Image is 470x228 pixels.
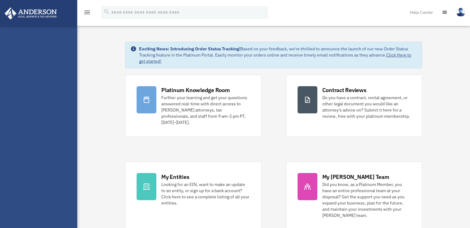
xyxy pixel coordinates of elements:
[161,173,189,181] div: My Entities
[322,95,411,119] div: Do you have a contract, rental agreement, or other legal document you would like an attorney's ad...
[139,46,240,52] strong: Exciting News: Introducing Order Status Tracking!
[161,95,250,125] div: Further your learning and get your questions answered real-time with direct access to [PERSON_NAM...
[83,11,91,16] a: menu
[103,8,110,15] i: search
[139,46,417,64] div: Based on your feedback, we're thrilled to announce the launch of our new Order Status Tracking fe...
[456,8,465,17] img: User Pic
[322,181,411,218] div: Did you know, as a Platinum Member, you have an entire professional team at your disposal? Get th...
[83,9,91,16] i: menu
[322,86,366,94] div: Contract Reviews
[161,181,250,206] div: Looking for an EIN, want to make an update to an entity, or sign up for a bank account? Click her...
[161,86,230,94] div: Platinum Knowledge Room
[286,75,422,137] a: Contract Reviews Do you have a contract, rental agreement, or other legal document you would like...
[322,173,389,181] div: My [PERSON_NAME] Team
[125,75,261,137] a: Platinum Knowledge Room Further your learning and get your questions answered real-time with dire...
[3,7,59,19] img: Anderson Advisors Platinum Portal
[139,52,411,64] a: Click Here to get started!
